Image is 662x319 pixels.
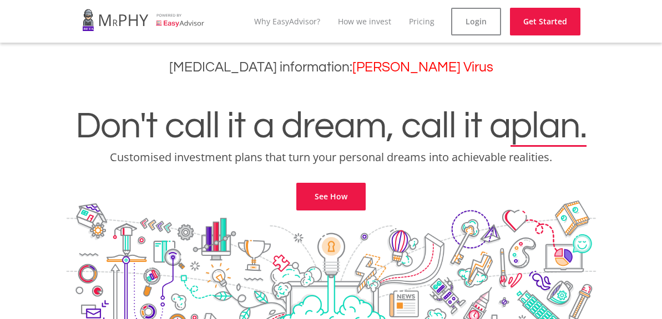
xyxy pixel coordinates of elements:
a: [PERSON_NAME] Virus [352,60,493,74]
p: Customised investment plans that turn your personal dreams into achievable realities. [8,150,654,165]
h3: [MEDICAL_DATA] information: [8,59,654,75]
a: Login [451,8,501,35]
a: How we invest [338,16,391,27]
span: plan. [511,107,587,145]
a: Pricing [409,16,434,27]
h1: Don't call it a dream, call it a [8,107,654,145]
a: Why EasyAdvisor? [254,16,320,27]
a: See How [296,183,366,210]
a: Get Started [510,8,580,35]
